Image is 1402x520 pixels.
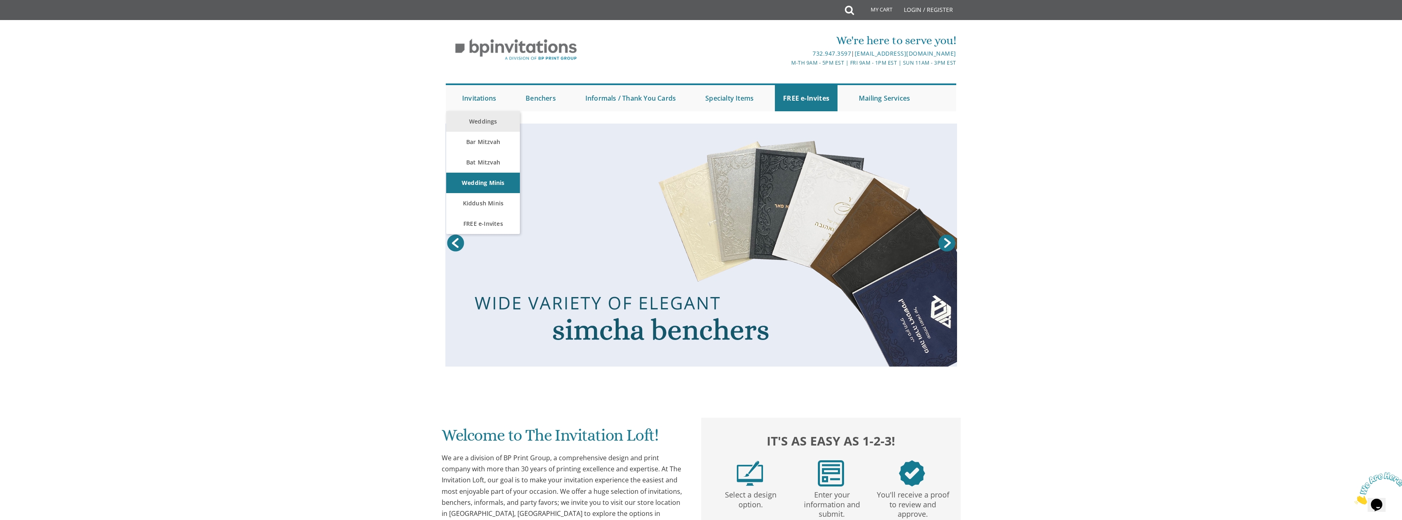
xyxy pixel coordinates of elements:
[874,486,952,519] p: You'll receive a proof to review and approve.
[712,486,790,510] p: Select a design option.
[577,85,684,111] a: Informals / Thank You Cards
[709,432,953,450] h2: It's as easy as 1-2-3!
[517,85,564,111] a: Benchers
[818,460,844,486] img: step2.png
[616,49,956,59] div: |
[793,486,871,519] p: Enter your information and submit.
[446,132,520,152] a: Bar Mitzvah
[937,233,957,253] a: Next
[855,50,956,57] a: [EMAIL_ADDRESS][DOMAIN_NAME]
[446,173,520,193] a: Wedding Minis
[1351,469,1402,508] iframe: chat widget
[454,85,504,111] a: Invitations
[446,214,520,234] a: FREE e-Invites
[697,85,762,111] a: Specialty Items
[446,193,520,214] a: Kiddush Minis
[775,85,838,111] a: FREE e-Invites
[813,50,851,57] a: 732.947.3597
[851,85,918,111] a: Mailing Services
[3,3,54,36] img: Chat attention grabber
[445,233,466,253] a: Prev
[446,33,586,67] img: BP Invitation Loft
[737,460,763,486] img: step1.png
[446,152,520,173] a: Bat Mitzvah
[616,59,956,67] div: M-Th 9am - 5pm EST | Fri 9am - 1pm EST | Sun 11am - 3pm EST
[616,32,956,49] div: We're here to serve you!
[853,1,898,21] a: My Cart
[899,460,925,486] img: step3.png
[442,426,685,450] h1: Welcome to The Invitation Loft!
[446,111,520,132] a: Weddings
